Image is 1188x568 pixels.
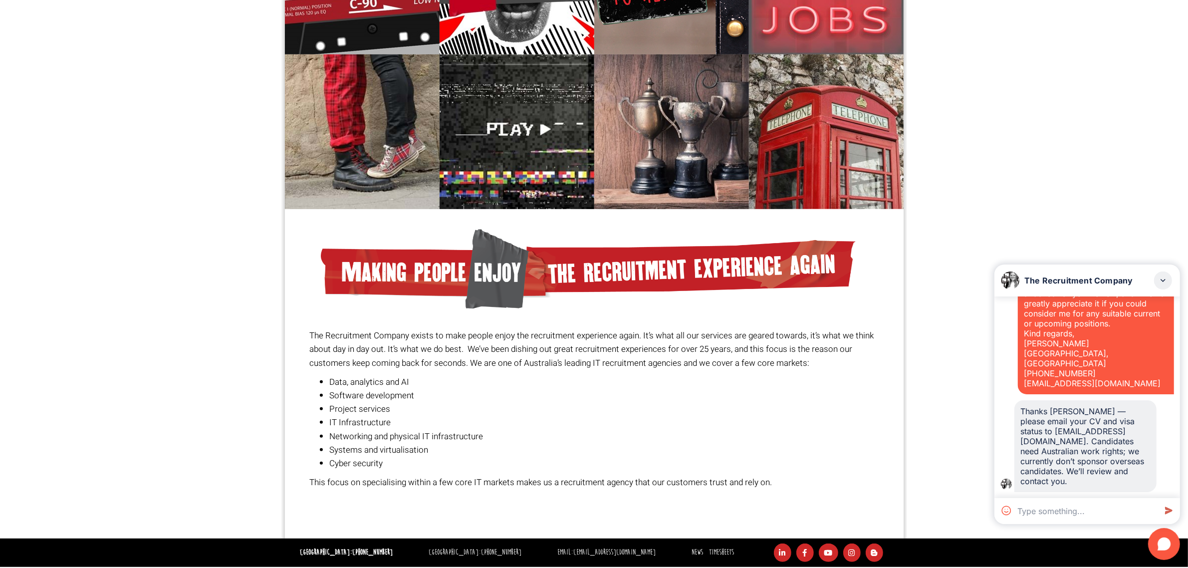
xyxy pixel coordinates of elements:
li: Project services [329,402,879,416]
li: IT Infrastructure [329,416,879,429]
a: Timesheets [709,548,734,557]
a: [EMAIL_ADDRESS][DOMAIN_NAME] [573,548,656,557]
li: Data, analytics and AI [329,375,879,389]
li: [GEOGRAPHIC_DATA]: [426,546,524,560]
li: Email: [555,546,658,560]
li: Software development [329,389,879,402]
img: Making People Enjoy The Recruitment Experiance again [321,229,856,309]
p: The Recruitment Company exists to make people enjoy the recruitment experience again. It’s what a... [309,329,879,370]
li: Networking and physical IT infrastructure [329,430,879,443]
li: Systems and virtualisation [329,443,879,457]
a: [PHONE_NUMBER] [481,548,521,557]
a: [PHONE_NUMBER] [352,548,393,557]
li: Cyber security [329,457,879,470]
h1: Recruitment Company in [GEOGRAPHIC_DATA] [309,500,879,518]
a: News [692,548,703,557]
p: This focus on specialising within a few core IT markets makes us a recruitment agency that our cu... [309,476,879,489]
strong: [GEOGRAPHIC_DATA]: [300,548,393,557]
